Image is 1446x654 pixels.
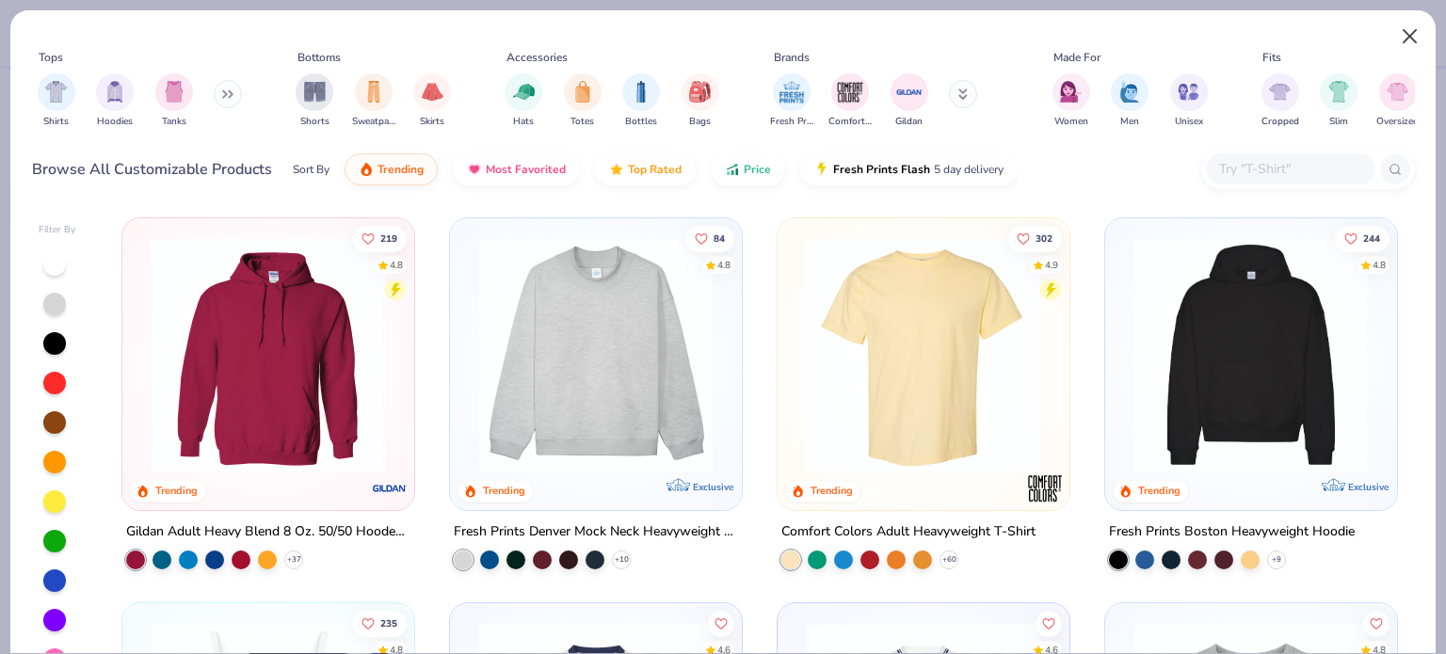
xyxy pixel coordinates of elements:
button: filter button [155,73,193,129]
div: Made For [1053,49,1101,66]
button: filter button [352,73,395,129]
div: filter for Comfort Colors [828,73,872,129]
img: Skirts Image [422,81,443,103]
div: Gildan Adult Heavy Blend 8 Oz. 50/50 Hooded Sweatshirt [126,520,410,544]
img: Men Image [1119,81,1140,103]
button: filter button [891,73,928,129]
button: filter button [1111,73,1149,129]
img: 029b8af0-80e6-406f-9fdc-fdf898547912 [796,237,1051,472]
button: filter button [1320,73,1358,129]
div: filter for Shirts [38,73,75,129]
span: 5 day delivery [934,159,1004,181]
button: filter button [622,73,660,129]
img: TopRated.gif [609,162,624,177]
button: filter button [1052,73,1090,129]
span: Gildan [895,115,923,129]
img: Hoodies Image [104,81,125,103]
img: Fresh Prints Image [778,78,806,106]
span: Exclusive [1347,481,1388,493]
span: Men [1120,115,1139,129]
span: 302 [1036,233,1052,243]
div: filter for Fresh Prints [770,73,813,129]
span: + 9 [1272,554,1281,566]
div: 4.8 [1373,258,1386,272]
div: filter for Tanks [155,73,193,129]
img: Shirts Image [45,81,67,103]
span: Hoodies [97,115,133,129]
img: most_fav.gif [467,162,482,177]
div: filter for Hats [505,73,542,129]
span: Price [744,162,771,177]
img: Sweatpants Image [363,81,384,103]
span: Oversized [1376,115,1419,129]
button: filter button [770,73,813,129]
span: Fresh Prints [770,115,813,129]
button: filter button [1261,73,1299,129]
div: Accessories [506,49,568,66]
div: filter for Men [1111,73,1149,129]
div: 4.9 [1045,258,1058,272]
button: filter button [564,73,602,129]
img: Slim Image [1328,81,1349,103]
span: Shirts [43,115,69,129]
img: Totes Image [572,81,593,103]
button: filter button [1170,73,1208,129]
div: Fresh Prints Boston Heavyweight Hoodie [1109,520,1355,544]
div: 4.8 [391,258,404,272]
button: filter button [828,73,872,129]
span: Trending [378,162,424,177]
button: Like [1335,225,1390,251]
div: Fits [1262,49,1281,66]
div: Comfort Colors Adult Heavyweight T-Shirt [781,520,1036,544]
span: Totes [570,115,594,129]
input: Try "T-Shirt" [1217,158,1362,180]
img: Oversized Image [1387,81,1408,103]
span: Women [1054,115,1088,129]
img: Women Image [1060,81,1082,103]
div: Fresh Prints Denver Mock Neck Heavyweight Sweatshirt [454,520,738,544]
span: Tanks [162,115,186,129]
div: filter for Skirts [413,73,451,129]
img: 01756b78-01f6-4cc6-8d8a-3c30c1a0c8ac [141,237,395,472]
span: Fresh Prints Flash [833,162,930,177]
span: Bags [689,115,711,129]
img: Comfort Colors Image [836,78,864,106]
button: filter button [505,73,542,129]
img: Bags Image [689,81,710,103]
div: filter for Hoodies [96,73,134,129]
div: Sort By [293,161,329,178]
img: flash.gif [814,162,829,177]
img: Hats Image [513,81,535,103]
span: 244 [1363,233,1380,243]
button: Like [708,610,734,636]
span: 84 [714,233,725,243]
img: Unisex Image [1178,81,1199,103]
button: filter button [296,73,333,129]
span: + 10 [615,554,629,566]
img: Gildan logo [371,470,409,507]
span: + 60 [941,554,956,566]
span: Unisex [1175,115,1203,129]
button: Like [1036,610,1062,636]
div: filter for Unisex [1170,73,1208,129]
button: filter button [1376,73,1419,129]
img: Gildan Image [895,78,924,106]
img: e55d29c3-c55d-459c-bfd9-9b1c499ab3c6 [1051,237,1305,472]
div: filter for Shorts [296,73,333,129]
div: filter for Cropped [1261,73,1299,129]
span: Bottles [625,115,657,129]
div: filter for Bottles [622,73,660,129]
div: Browse All Customizable Products [32,158,272,181]
img: Comfort Colors logo [1026,470,1064,507]
button: Like [353,225,408,251]
button: filter button [413,73,451,129]
button: Like [353,610,408,636]
div: filter for Women [1052,73,1090,129]
img: f5d85501-0dbb-4ee4-b115-c08fa3845d83 [469,237,723,472]
div: filter for Totes [564,73,602,129]
div: filter for Slim [1320,73,1358,129]
span: 235 [381,618,398,628]
img: trending.gif [359,162,374,177]
button: filter button [38,73,75,129]
span: Hats [513,115,534,129]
